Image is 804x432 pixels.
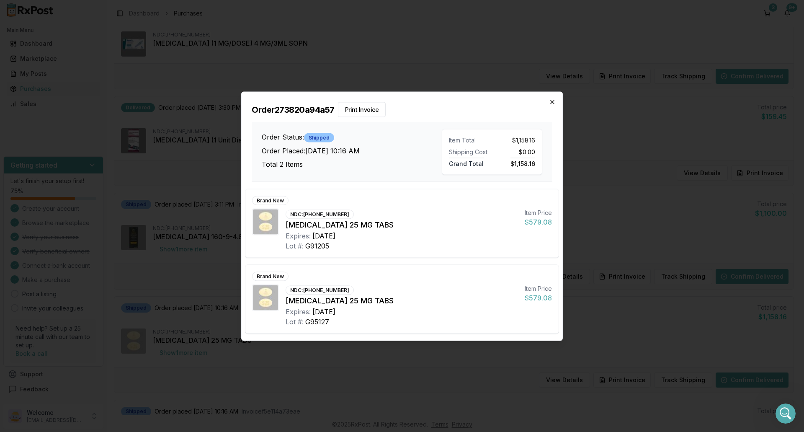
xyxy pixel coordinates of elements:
div: Item Price [525,284,552,292]
span: Home [18,282,37,288]
div: Lot #: [286,316,304,326]
div: Item Total [449,136,489,144]
button: View status page [17,215,150,231]
span: Messages [70,282,98,288]
img: Profile image for Manuel [17,118,34,135]
img: Profile image for Rachel [82,13,99,30]
div: Close [144,13,159,28]
p: Hi [PERSON_NAME] [17,59,151,74]
button: Messages [56,261,111,295]
div: Brand New [252,196,289,205]
div: All services are online [17,202,150,211]
div: Brand New [252,272,289,281]
img: Jardiance 25 MG TABS [253,209,278,234]
div: [DATE] [312,306,335,316]
span: sounds good! [37,119,77,125]
span: $1,158.16 [512,136,535,144]
div: Item Price [525,208,552,217]
h2: Order 273820a94a57 [252,102,552,117]
div: G95127 [305,316,329,326]
span: Grand Total [449,158,484,167]
div: G91205 [305,241,329,251]
img: Profile image for Bobbie [114,13,131,30]
div: $0.00 [495,147,535,156]
img: Profile image for Manuel [98,13,115,30]
div: $579.08 [525,292,552,303]
p: How can we help? [17,74,151,88]
div: Shipping Cost [449,147,489,156]
h3: Total 2 Items [262,159,442,169]
button: Search for help [12,150,155,167]
div: [PERSON_NAME] [37,127,86,135]
button: Help [112,261,167,295]
div: Recent message [17,106,150,114]
span: $1,158.16 [510,158,535,167]
div: [MEDICAL_DATA] 25 MG TABS [286,219,518,230]
div: $579.08 [525,217,552,227]
div: Shipped [304,133,334,142]
div: Recent messageProfile image for Manuelsounds good![PERSON_NAME]•21h ago [8,98,159,142]
div: Lot #: [286,241,304,251]
div: [DATE] [312,230,335,241]
h3: Order Status: [262,132,442,142]
div: Expires: [286,306,311,316]
div: • 21h ago [88,127,115,135]
h3: Order Placed: [DATE] 10:16 AM [262,145,442,155]
div: Profile image for Manuelsounds good![PERSON_NAME]•21h ago [9,111,159,142]
span: Help [133,282,146,288]
iframe: Intercom live chat [776,404,796,424]
div: [MEDICAL_DATA] 25 MG TABS [286,295,518,306]
img: logo [17,16,65,29]
div: NDC: [PHONE_NUMBER] [286,285,354,295]
div: NDC: [PHONE_NUMBER] [286,210,354,219]
span: Search for help [17,155,68,163]
img: Jardiance 25 MG TABS [253,285,278,310]
button: Print Invoice [338,102,386,117]
div: Expires: [286,230,311,241]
